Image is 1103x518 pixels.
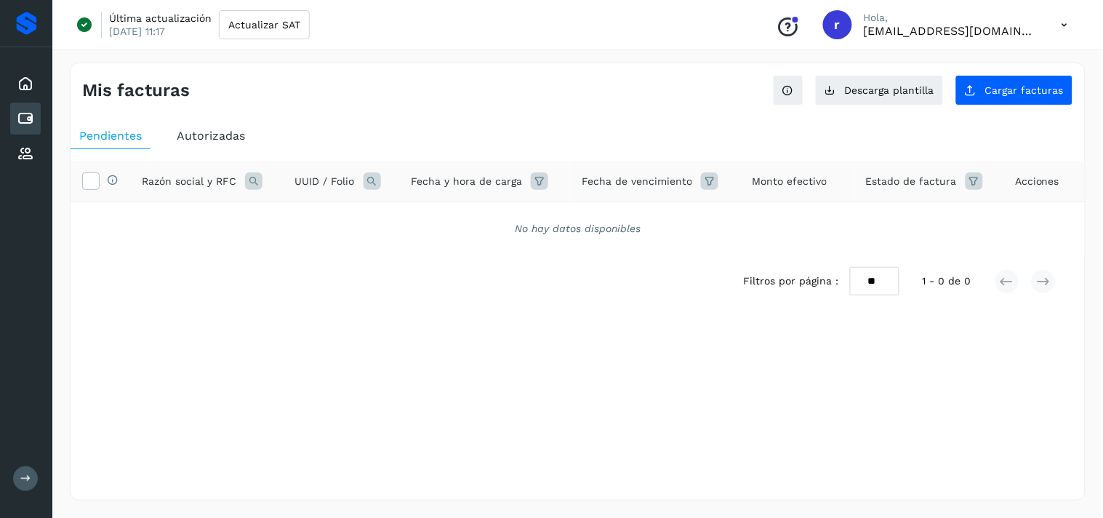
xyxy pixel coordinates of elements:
[228,20,300,30] span: Actualizar SAT
[177,129,245,143] span: Autorizadas
[864,24,1038,38] p: rbp@tlbtransportes.mx
[109,12,212,25] p: Última actualización
[89,221,1066,236] div: No hay datos disponibles
[866,174,957,189] span: Estado de factura
[82,80,190,101] h4: Mis facturas
[10,68,41,100] div: Inicio
[219,10,310,39] button: Actualizar SAT
[10,103,41,135] div: Cuentas por pagar
[955,75,1073,105] button: Cargar facturas
[79,129,142,143] span: Pendientes
[142,174,236,189] span: Razón social y RFC
[295,174,355,189] span: UUID / Folio
[923,274,971,289] span: 1 - 0 de 0
[10,138,41,170] div: Proveedores
[815,75,944,105] button: Descarga plantilla
[1015,174,1059,189] span: Acciones
[411,174,522,189] span: Fecha y hora de carga
[752,174,827,189] span: Monto efectivo
[582,174,692,189] span: Fecha de vencimiento
[109,25,165,38] p: [DATE] 11:17
[743,274,838,289] span: Filtros por página :
[864,12,1038,24] p: Hola,
[845,85,934,95] span: Descarga plantilla
[985,85,1064,95] span: Cargar facturas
